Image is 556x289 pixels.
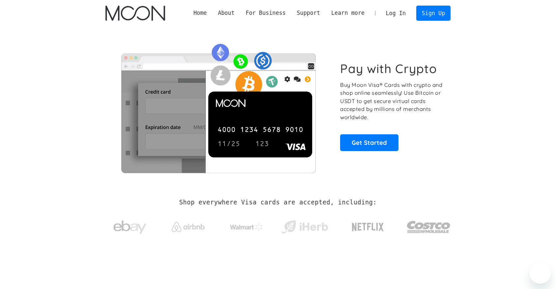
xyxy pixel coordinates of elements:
div: Support [291,9,326,17]
a: ebay [105,210,155,241]
a: Get Started [340,134,398,151]
div: Support [297,9,320,17]
a: iHerb [280,212,329,239]
a: Walmart [222,217,271,234]
div: About [212,9,240,17]
img: Moon Logo [105,6,165,21]
img: Airbnb [172,222,205,232]
img: Costco [407,215,451,239]
h1: Pay with Crypto [340,61,437,76]
div: About [218,9,235,17]
a: Log In [380,6,411,20]
div: For Business [246,9,285,17]
a: Home [188,9,212,17]
a: Costco [407,208,451,243]
div: For Business [240,9,291,17]
h2: Shop everywhere Visa cards are accepted, including: [179,199,377,206]
img: iHerb [280,219,329,236]
a: home [105,6,165,21]
a: Airbnb [163,215,213,235]
div: Learn more [331,9,365,17]
iframe: Button to launch messaging window [530,263,551,284]
p: Buy Moon Visa® Cards with crypto and shop online seamlessly! Use Bitcoin or USDT to get secure vi... [340,81,443,121]
a: Sign Up [416,6,451,20]
div: Learn more [326,9,370,17]
a: Netflix [338,212,397,239]
img: Netflix [351,219,384,235]
img: Moon Cards let you spend your crypto anywhere Visa is accepted. [105,39,331,173]
img: ebay [113,217,146,238]
img: Walmart [230,223,263,231]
